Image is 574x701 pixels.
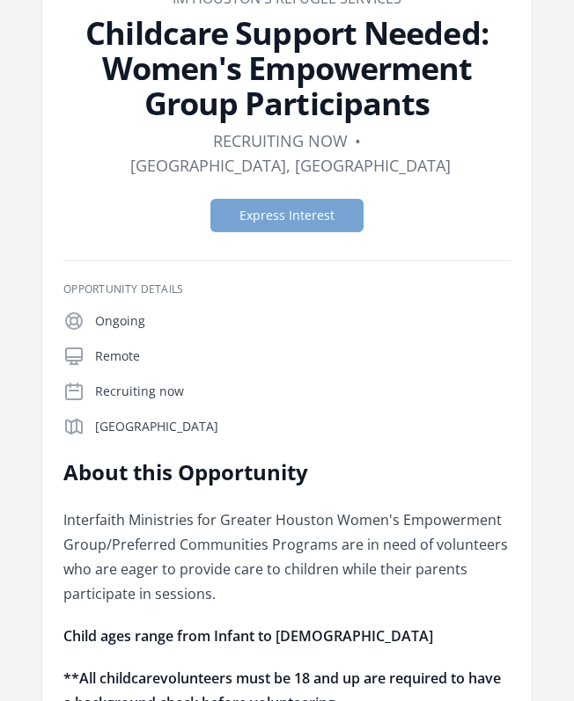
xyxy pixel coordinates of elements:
strong: Child ages range from Infant to [DEMOGRAPHIC_DATA] [63,626,433,646]
button: Express Interest [210,199,364,232]
h1: Childcare Support Needed: Women's Empowerment Group Participants [63,16,511,121]
p: Ongoing [95,312,511,330]
p: Interfaith Ministries for Greater Houston Women's Empowerment Group/Preferred Communities Program... [63,507,511,606]
h3: Opportunity Details [63,282,511,296]
h2: About this Opportunity [63,458,511,486]
div: • [355,128,361,153]
p: [GEOGRAPHIC_DATA] [95,418,511,435]
dd: Recruiting now [213,128,348,153]
dd: [GEOGRAPHIC_DATA], [GEOGRAPHIC_DATA] [130,153,451,178]
p: Recruiting now [95,383,511,400]
p: Remote [95,347,511,365]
